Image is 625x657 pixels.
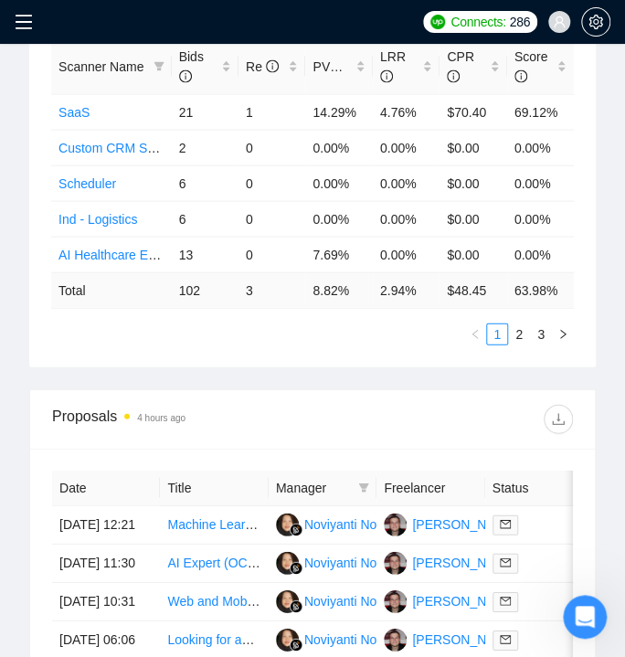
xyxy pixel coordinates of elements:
td: 0 [238,201,305,237]
td: [DATE] 12:21 [52,506,160,545]
a: Custom CRM System [58,141,182,155]
li: Previous Page [464,323,486,345]
span: LRR [380,49,406,84]
td: 0 [238,237,305,272]
td: 0 [238,130,305,165]
a: NNNoviyanti Noviyanti [276,593,413,608]
img: YS [384,514,407,536]
span: info-circle [380,70,393,83]
td: [DATE] 11:30 [52,545,160,583]
div: Noviyanti Noviyanti [304,514,413,535]
td: $0.00 [440,237,506,272]
span: menu [15,13,33,31]
iframe: Intercom live chat [563,595,607,639]
span: setting [582,15,609,29]
td: 1 [238,94,305,130]
li: Next Page [552,323,574,345]
td: 6 [172,165,238,201]
td: $70.40 [440,94,506,130]
a: NNNoviyanti Noviyanti [276,631,413,646]
li: 3 [530,323,552,345]
span: info-circle [447,70,460,83]
span: info-circle [514,70,527,83]
span: Status [493,478,567,498]
img: gigradar-bm.png [290,600,302,613]
td: 0.00% [305,130,372,165]
td: 0.00% [373,165,440,201]
a: 2 [509,324,529,344]
td: 0.00% [507,237,574,272]
div: Proposals [52,405,312,434]
span: filter [154,61,164,72]
td: 0.00% [507,201,574,237]
td: 0.00% [507,130,574,165]
td: $0.00 [440,130,506,165]
span: filter [355,474,373,502]
span: download [545,412,572,427]
span: CPR [447,49,474,84]
img: gigradar-bm.png [290,639,302,652]
span: user [553,16,566,28]
a: YS[PERSON_NAME] [384,555,517,569]
span: Scanner Name [58,59,143,74]
a: Ind - Logistics [58,212,137,227]
img: gigradar-bm.png [290,524,302,536]
td: AI Expert (OCR + LLM) – Implementation & Guidance [160,545,268,583]
td: Web and Mobile Telemedicine Platform Development with AI Integration [160,583,268,621]
span: PVR [312,59,355,74]
td: 7.69% [305,237,372,272]
th: Date [52,471,160,506]
span: Re [246,59,279,74]
li: 2 [508,323,530,345]
span: right [557,329,568,340]
span: filter [150,53,168,80]
div: Noviyanti Noviyanti [304,630,413,650]
img: YS [384,590,407,613]
div: [PERSON_NAME] [412,514,517,535]
td: 21 [172,94,238,130]
span: mail [500,596,511,607]
a: Scheduler [58,176,116,191]
a: 3 [531,324,551,344]
span: info-circle [266,60,279,73]
img: YS [384,552,407,575]
a: NNNoviyanti Noviyanti [276,555,413,569]
img: NN [276,552,299,575]
td: Total [51,272,172,308]
a: NNNoviyanti Noviyanti [276,516,413,531]
th: Title [160,471,268,506]
li: 1 [486,323,508,345]
td: 0.00% [373,130,440,165]
a: setting [581,15,610,29]
span: Connects: [450,12,505,32]
td: 0 [238,165,305,201]
a: SaaS [58,105,90,120]
span: filter [571,474,589,502]
a: Machine Learning Engineer for Ultrasound Image Recognition [167,517,518,532]
a: Looking for an Flutter developer for an authentication SDK [167,632,497,647]
button: right [552,323,574,345]
td: 0.00% [373,201,440,237]
a: AI Expert (OCR + LLM) – Implementation & Guidance [167,556,471,570]
img: upwork-logo.png [430,15,445,29]
img: YS [384,629,407,652]
div: [PERSON_NAME] [412,553,517,573]
th: Manager [269,471,376,506]
span: 286 [510,12,530,32]
span: left [470,329,481,340]
td: Machine Learning Engineer for Ultrasound Image Recognition [160,506,268,545]
button: download [544,405,573,434]
td: 2 [172,130,238,165]
img: NN [276,629,299,652]
span: mail [500,519,511,530]
a: YS[PERSON_NAME] [384,516,517,531]
div: Noviyanti Noviyanti [304,553,413,573]
td: 0.00% [373,237,440,272]
td: 3 [238,272,305,308]
div: [PERSON_NAME] [412,630,517,650]
td: 69.12% [507,94,574,130]
div: [PERSON_NAME] [412,591,517,611]
a: 1 [487,324,507,344]
td: $ 48.45 [440,272,506,308]
span: Score [514,49,548,84]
